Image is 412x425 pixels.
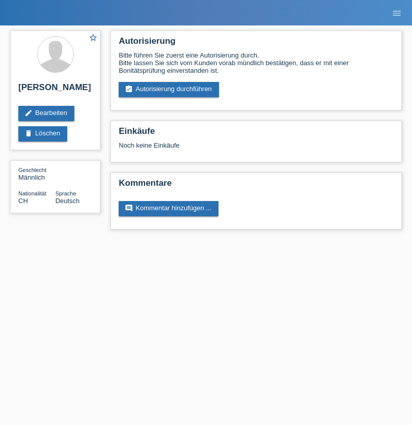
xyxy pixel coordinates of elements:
[119,36,394,51] h2: Autorisierung
[392,8,402,18] i: menu
[18,82,92,98] h2: [PERSON_NAME]
[56,197,80,205] span: Deutsch
[56,190,76,196] span: Sprache
[18,197,28,205] span: Schweiz
[125,85,133,93] i: assignment_turned_in
[125,204,133,212] i: comment
[18,167,46,173] span: Geschlecht
[119,82,219,97] a: assignment_turned_inAutorisierung durchführen
[18,166,56,181] div: Männlich
[119,141,394,157] div: Noch keine Einkäufe
[119,51,394,74] div: Bitte führen Sie zuerst eine Autorisierung durch. Bitte lassen Sie sich vom Kunden vorab mündlich...
[18,126,67,141] a: deleteLöschen
[119,126,394,141] h2: Einkäufe
[119,178,394,193] h2: Kommentare
[18,190,46,196] span: Nationalität
[119,201,218,216] a: commentKommentar hinzufügen ...
[89,33,98,44] a: star_border
[387,10,407,16] a: menu
[89,33,98,42] i: star_border
[24,129,33,137] i: delete
[18,106,74,121] a: editBearbeiten
[24,109,33,117] i: edit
